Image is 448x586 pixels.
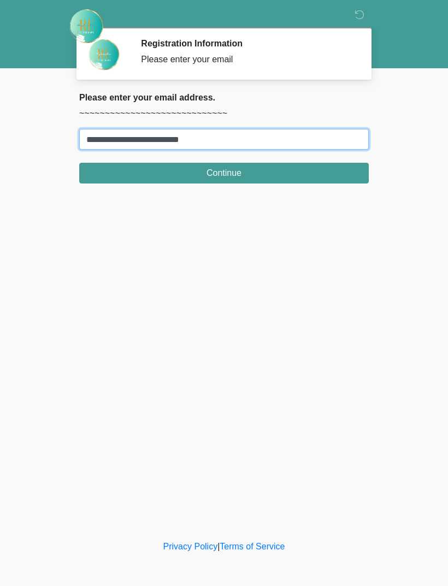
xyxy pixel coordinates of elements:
[163,542,218,551] a: Privacy Policy
[79,163,369,184] button: Continue
[141,53,352,66] div: Please enter your email
[68,8,104,44] img: Rehydrate Aesthetics & Wellness Logo
[79,92,369,103] h2: Please enter your email address.
[79,107,369,120] p: ~~~~~~~~~~~~~~~~~~~~~~~~~~~~~
[220,542,285,551] a: Terms of Service
[87,38,120,71] img: Agent Avatar
[217,542,220,551] a: |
